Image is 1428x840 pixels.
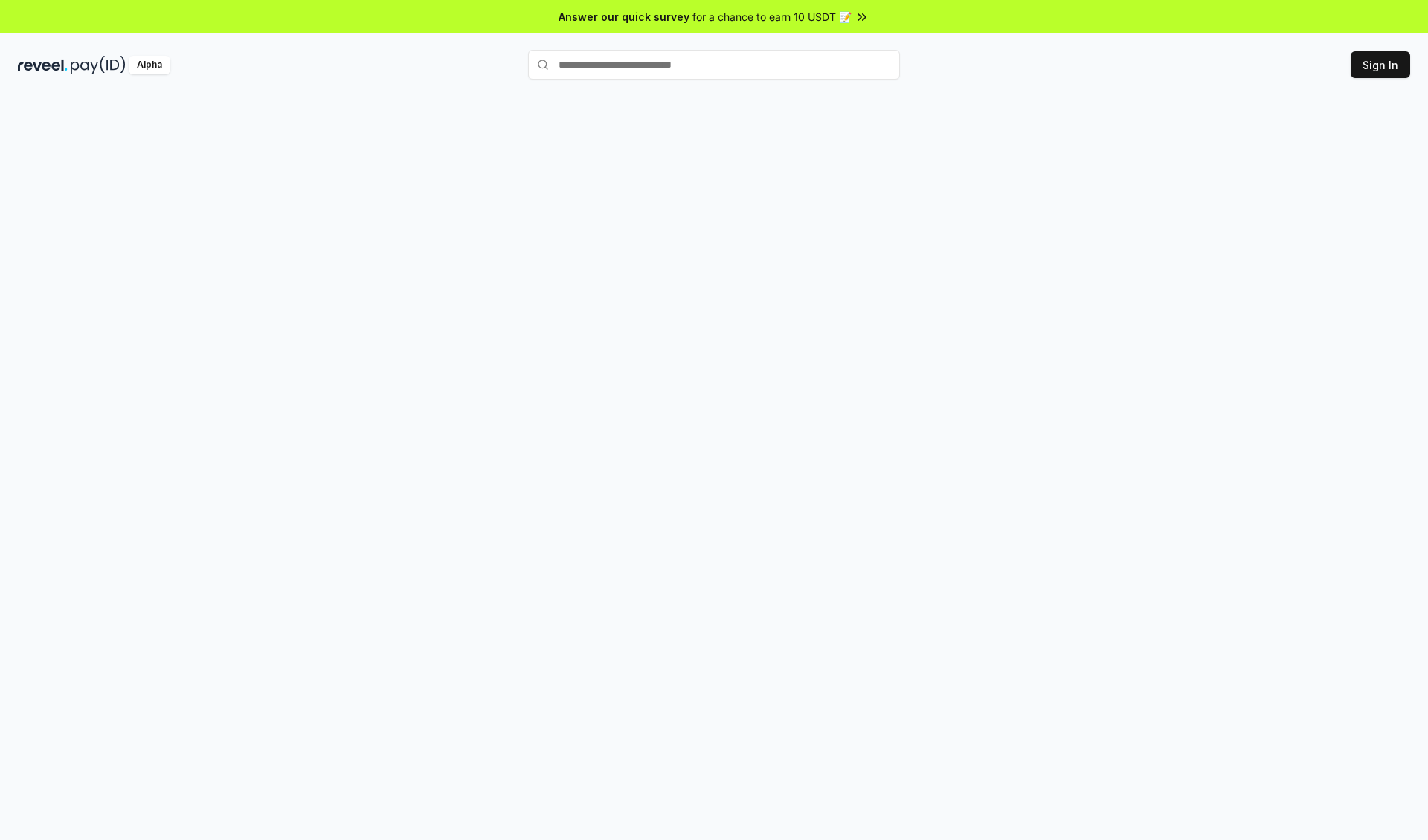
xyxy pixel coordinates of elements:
img: pay_id [71,56,126,74]
div: Alpha [129,56,170,74]
button: Sign In [1351,51,1410,78]
span: for a chance to earn 10 USDT 📝 [692,9,852,25]
img: reveel_dark [18,56,68,74]
span: Answer our quick survey [559,9,689,25]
